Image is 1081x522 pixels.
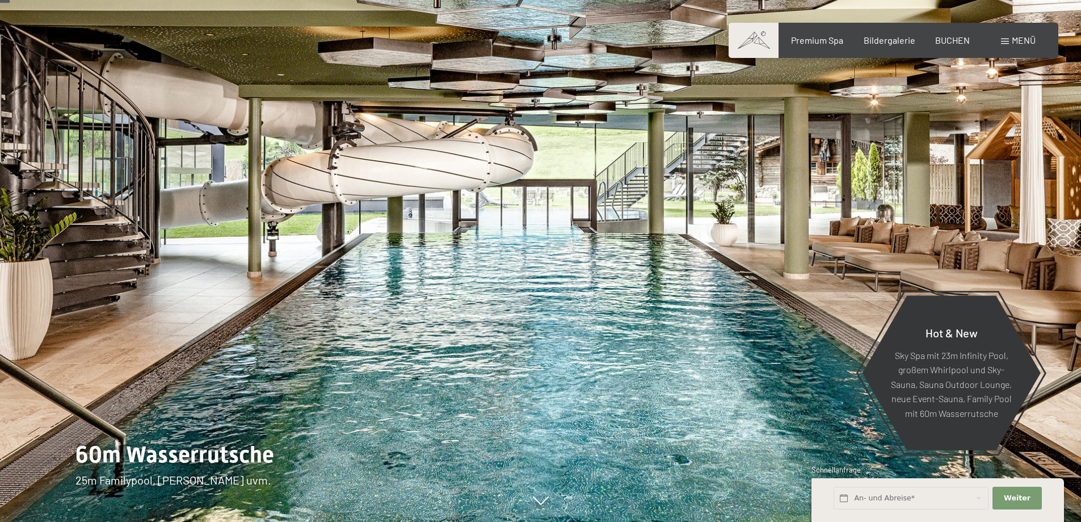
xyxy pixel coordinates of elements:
a: Bildergalerie [864,35,915,45]
span: Hot & New [926,325,978,339]
button: Weiter [992,487,1041,510]
p: Sky Spa mit 23m Infinity Pool, großem Whirlpool und Sky-Sauna, Sauna Outdoor Lounge, neue Event-S... [890,348,1013,420]
span: Weiter [1004,493,1030,503]
span: Menü [1012,35,1036,45]
a: Premium Spa [791,35,843,45]
a: BUCHEN [935,35,970,45]
span: Schnellanfrage [811,465,861,474]
a: Hot & New Sky Spa mit 23m Infinity Pool, großem Whirlpool und Sky-Sauna, Sauna Outdoor Lounge, ne... [861,295,1041,451]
